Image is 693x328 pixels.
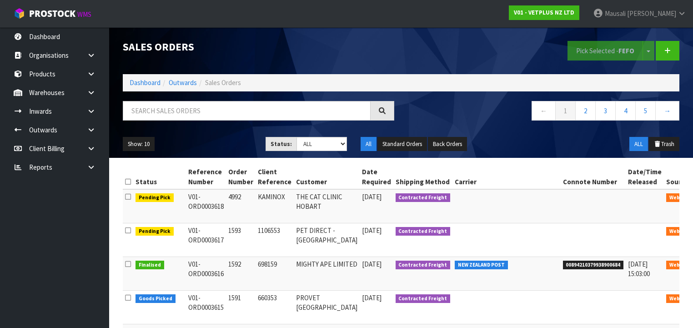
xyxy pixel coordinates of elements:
a: 5 [635,101,656,121]
td: V01-ORD0003617 [186,223,226,257]
td: 1106553 [256,223,294,257]
td: 1592 [226,257,256,291]
button: Back Orders [428,137,467,151]
strong: Status: [271,140,292,148]
th: Carrier [452,165,561,189]
button: Show: 10 [123,137,155,151]
span: [DATE] [362,260,382,268]
strong: FEFO [618,46,634,55]
span: [PERSON_NAME] [627,9,676,18]
button: Standard Orders [377,137,427,151]
a: 4 [615,101,636,121]
td: 660353 [256,291,294,324]
th: Shipping Method [393,165,453,189]
nav: Page navigation [408,101,679,123]
td: KAMINOX [256,189,294,223]
span: [DATE] [362,192,382,201]
button: Pick Selected -FEFO [567,41,643,61]
button: ALL [629,137,648,151]
th: Reference Number [186,165,226,189]
span: ProStock [29,8,75,20]
td: 1593 [226,223,256,257]
span: Contracted Freight [396,193,451,202]
span: Mausali [605,9,626,18]
span: Sales Orders [205,78,241,87]
strong: V01 - VETPLUS NZ LTD [514,9,574,16]
button: All [361,137,377,151]
span: 00894210379938900684 [563,261,624,270]
h1: Sales Orders [123,41,394,53]
span: [DATE] 15:03:00 [628,260,650,278]
td: V01-ORD0003616 [186,257,226,291]
a: 1 [555,101,576,121]
a: 3 [595,101,616,121]
td: 4992 [226,189,256,223]
td: V01-ORD0003615 [186,291,226,324]
td: PROVET [GEOGRAPHIC_DATA] [294,291,360,324]
span: Contracted Freight [396,294,451,303]
a: Outwards [169,78,197,87]
th: Status [133,165,186,189]
a: ← [532,101,556,121]
button: Trash [649,137,679,151]
th: Date/Time Released [626,165,664,189]
a: 2 [575,101,596,121]
span: Pending Pick [136,193,174,202]
td: V01-ORD0003618 [186,189,226,223]
td: 698159 [256,257,294,291]
th: Order Number [226,165,256,189]
img: cube-alt.png [14,8,25,19]
a: V01 - VETPLUS NZ LTD [509,5,579,20]
td: PET DIRECT - [GEOGRAPHIC_DATA] [294,223,360,257]
a: → [655,101,679,121]
span: Pending Pick [136,227,174,236]
span: [DATE] [362,226,382,235]
td: THE CAT CLINIC HOBART [294,189,360,223]
span: [DATE] [362,293,382,302]
small: WMS [77,10,91,19]
span: Contracted Freight [396,261,451,270]
input: Search sales orders [123,101,371,121]
a: Dashboard [130,78,161,87]
span: NEW ZEALAND POST [455,261,508,270]
th: Customer [294,165,360,189]
th: Date Required [360,165,393,189]
td: MIGHTY APE LIMITED [294,257,360,291]
th: Client Reference [256,165,294,189]
span: Finalised [136,261,164,270]
span: Goods Picked [136,294,176,303]
td: 1591 [226,291,256,324]
span: Contracted Freight [396,227,451,236]
th: Connote Number [561,165,626,189]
